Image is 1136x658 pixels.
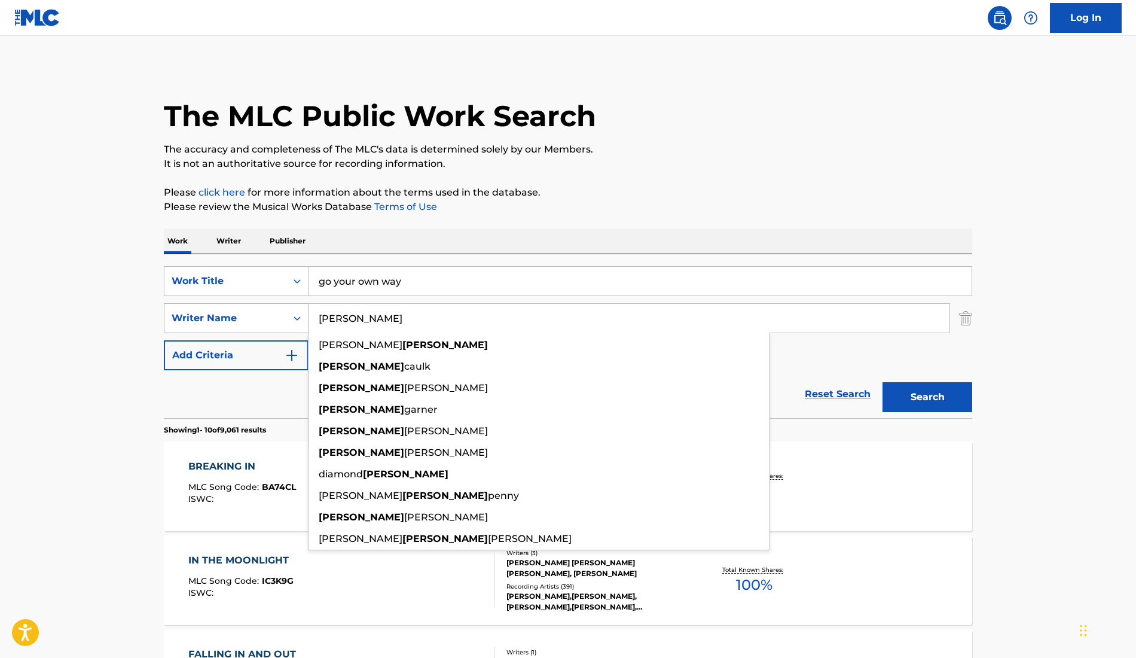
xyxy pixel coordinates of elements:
[164,535,972,625] a: IN THE MOONLIGHTMLC Song Code:IC3K9GISWC:Writers (3)[PERSON_NAME] [PERSON_NAME] [PERSON_NAME], [P...
[319,404,404,415] strong: [PERSON_NAME]
[188,587,216,598] span: ISWC :
[262,482,296,492] span: BA74CL
[164,142,972,157] p: The accuracy and completeness of The MLC's data is determined solely by our Members.
[488,533,572,544] span: [PERSON_NAME]
[404,425,488,437] span: [PERSON_NAME]
[319,447,404,458] strong: [PERSON_NAME]
[319,339,402,351] span: [PERSON_NAME]
[164,98,596,134] h1: The MLC Public Work Search
[319,361,404,372] strong: [PERSON_NAME]
[319,533,402,544] span: [PERSON_NAME]
[1050,3,1122,33] a: Log In
[199,187,245,198] a: click here
[164,441,972,531] a: BREAKING INMLC Song Code:BA74CLISWC:Writers (2)[PERSON_NAME], [PERSON_NAME] [PERSON_NAME]Recordin...
[506,549,687,558] div: Writers ( 3 )
[172,311,279,325] div: Writer Name
[164,200,972,214] p: Please review the Musical Works Database
[1076,601,1136,658] iframe: Chat Widget
[959,303,972,333] img: Delete Criterion
[402,490,488,501] strong: [PERSON_NAME]
[285,348,299,362] img: 9d2ae6d4665cec9f34b9.svg
[404,447,488,458] span: [PERSON_NAME]
[172,274,279,288] div: Work Title
[213,229,245,254] p: Writer
[1019,6,1043,30] div: Help
[164,229,191,254] p: Work
[164,157,972,171] p: It is not an authoritative source for recording information.
[404,511,488,523] span: [PERSON_NAME]
[402,533,488,544] strong: [PERSON_NAME]
[164,185,972,200] p: Please for more information about the terms used in the database.
[188,482,262,492] span: MLC Song Code :
[882,382,972,412] button: Search
[506,591,687,613] div: [PERSON_NAME],[PERSON_NAME], [PERSON_NAME],[PERSON_NAME], [PERSON_NAME] & [PERSON_NAME], [PERSON_...
[722,565,786,574] p: Total Known Shares:
[188,553,295,568] div: IN THE MOONLIGHT
[799,381,877,407] a: Reset Search
[164,266,972,418] form: Search Form
[488,490,519,501] span: penny
[188,459,296,474] div: BREAKING IN
[404,382,488,394] span: [PERSON_NAME]
[506,582,687,591] div: Recording Artists ( 391 )
[404,361,430,372] span: caulk
[1080,613,1087,648] div: Drag
[319,382,404,394] strong: [PERSON_NAME]
[188,493,216,504] span: ISWC :
[164,425,266,435] p: Showing 1 - 10 of 9,061 results
[363,468,448,480] strong: [PERSON_NAME]
[402,339,488,351] strong: [PERSON_NAME]
[372,201,437,212] a: Terms of Use
[266,229,309,254] p: Publisher
[404,404,438,415] span: garner
[262,575,294,586] span: IC3K9G
[1024,11,1038,25] img: help
[506,648,687,657] div: Writers ( 1 )
[188,575,262,586] span: MLC Song Code :
[319,468,363,480] span: diamond
[736,574,772,596] span: 100 %
[319,511,404,523] strong: [PERSON_NAME]
[164,340,309,370] button: Add Criteria
[506,558,687,579] div: [PERSON_NAME] [PERSON_NAME] [PERSON_NAME], [PERSON_NAME]
[993,11,1007,25] img: search
[319,490,402,501] span: [PERSON_NAME]
[14,9,60,26] img: MLC Logo
[319,425,404,437] strong: [PERSON_NAME]
[988,6,1012,30] a: Public Search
